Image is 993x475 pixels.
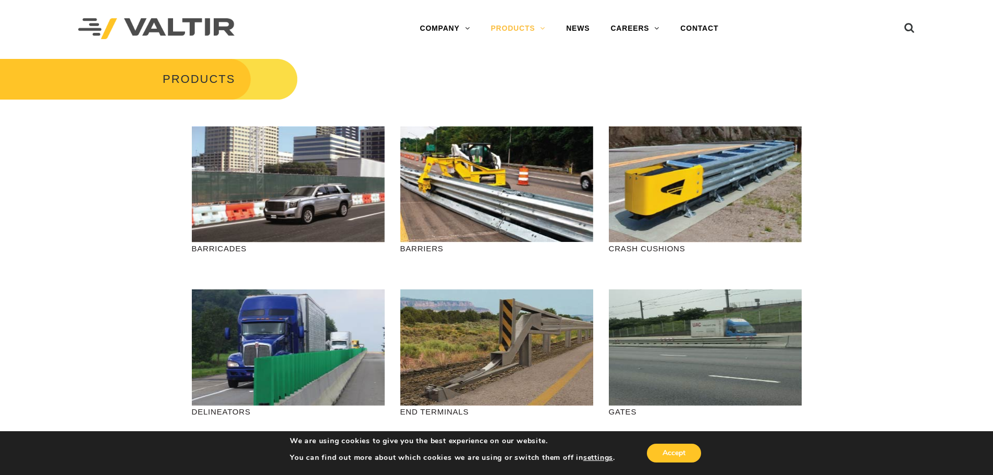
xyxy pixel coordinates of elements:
[409,18,480,39] a: COMPANY
[290,453,615,462] p: You can find out more about which cookies we are using or switch them off in .
[600,18,670,39] a: CAREERS
[290,436,615,446] p: We are using cookies to give you the best experience on our website.
[400,406,593,418] p: END TERMINALS
[78,18,235,40] img: Valtir
[556,18,600,39] a: NEWS
[647,444,701,462] button: Accept
[480,18,556,39] a: PRODUCTS
[400,242,593,254] p: BARRIERS
[609,406,802,418] p: GATES
[192,406,385,418] p: DELINEATORS
[583,453,613,462] button: settings
[609,242,802,254] p: CRASH CUSHIONS
[192,242,385,254] p: BARRICADES
[670,18,729,39] a: CONTACT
